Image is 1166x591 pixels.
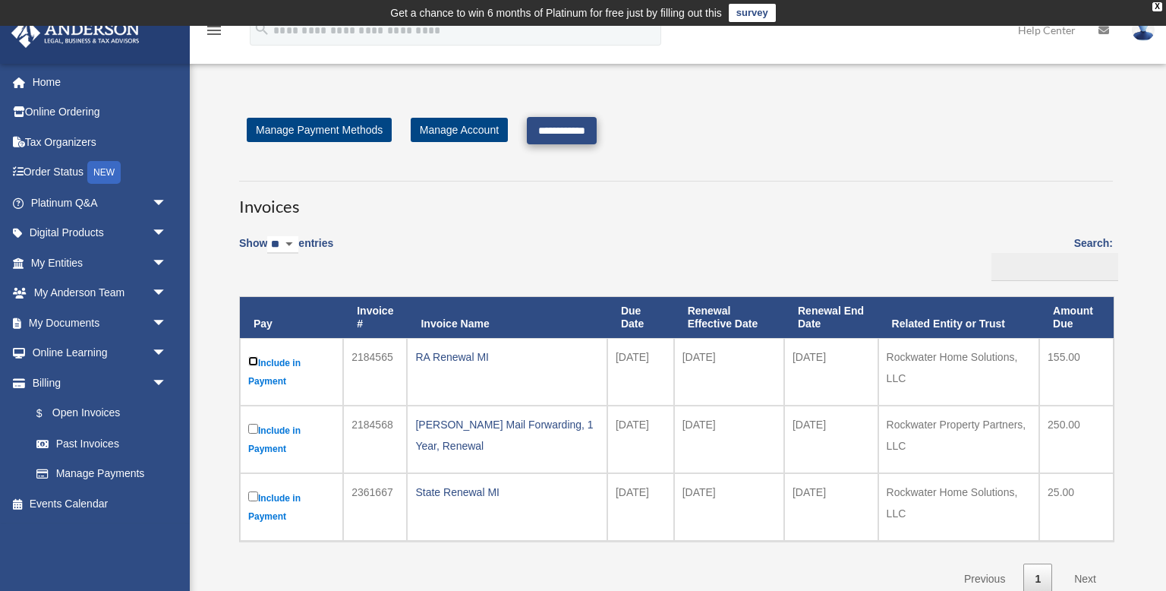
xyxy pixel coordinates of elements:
[240,297,343,338] th: Pay: activate to sort column descending
[248,421,335,458] label: Include in Payment
[407,297,607,338] th: Invoice Name: activate to sort column ascending
[247,118,392,142] a: Manage Payment Methods
[878,406,1039,473] td: Rockwater Property Partners, LLC
[991,253,1118,282] input: Search:
[87,161,121,184] div: NEW
[343,473,407,541] td: 2361667
[248,491,258,501] input: Include in Payment
[248,353,335,390] label: Include in Payment
[607,473,674,541] td: [DATE]
[1039,297,1114,338] th: Amount Due: activate to sort column ascending
[415,414,598,457] div: [PERSON_NAME] Mail Forwarding, 1 Year, Renewal
[152,278,182,309] span: arrow_drop_down
[343,297,407,338] th: Invoice #: activate to sort column ascending
[784,473,878,541] td: [DATE]
[390,4,722,22] div: Get a chance to win 6 months of Platinum for free just by filling out this
[11,368,182,398] a: Billingarrow_drop_down
[729,4,776,22] a: survey
[21,398,175,429] a: $Open Invoices
[152,188,182,219] span: arrow_drop_down
[205,27,223,40] a: menu
[607,297,674,338] th: Due Date: activate to sort column ascending
[343,406,407,473] td: 2184568
[1039,473,1114,541] td: 25.00
[415,346,598,368] div: RA Renewal MI
[248,356,258,366] input: Include in Payment
[152,338,182,369] span: arrow_drop_down
[878,297,1039,338] th: Related Entity or Trust: activate to sort column ascending
[11,338,190,368] a: Online Learningarrow_drop_down
[674,406,784,473] td: [DATE]
[674,297,784,338] th: Renewal Effective Date: activate to sort column ascending
[11,218,190,248] a: Digital Productsarrow_drop_down
[11,308,190,338] a: My Documentsarrow_drop_down
[7,18,144,48] img: Anderson Advisors Platinum Portal
[254,21,270,37] i: search
[1039,338,1114,406] td: 155.00
[152,368,182,399] span: arrow_drop_down
[205,21,223,40] i: menu
[267,236,298,254] select: Showentries
[11,127,190,157] a: Tax Organizers
[986,234,1113,281] label: Search:
[11,188,190,218] a: Platinum Q&Aarrow_drop_down
[784,406,878,473] td: [DATE]
[343,338,407,406] td: 2184565
[152,248,182,279] span: arrow_drop_down
[21,428,182,459] a: Past Invoices
[11,67,190,97] a: Home
[411,118,508,142] a: Manage Account
[248,488,335,526] label: Include in Payment
[11,157,190,188] a: Order StatusNEW
[784,338,878,406] td: [DATE]
[1152,2,1162,11] div: close
[11,278,190,308] a: My Anderson Teamarrow_drop_down
[607,338,674,406] td: [DATE]
[21,459,182,489] a: Manage Payments
[1039,406,1114,473] td: 250.00
[878,473,1039,541] td: Rockwater Home Solutions, LLC
[11,97,190,128] a: Online Ordering
[11,248,190,278] a: My Entitiesarrow_drop_down
[152,308,182,339] span: arrow_drop_down
[674,473,784,541] td: [DATE]
[878,338,1039,406] td: Rockwater Home Solutions, LLC
[674,338,784,406] td: [DATE]
[11,488,190,519] a: Events Calendar
[45,404,52,423] span: $
[1132,19,1155,41] img: User Pic
[784,297,878,338] th: Renewal End Date: activate to sort column ascending
[248,424,258,434] input: Include in Payment
[239,234,333,269] label: Show entries
[607,406,674,473] td: [DATE]
[152,218,182,249] span: arrow_drop_down
[239,181,1113,219] h3: Invoices
[415,482,598,503] div: State Renewal MI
